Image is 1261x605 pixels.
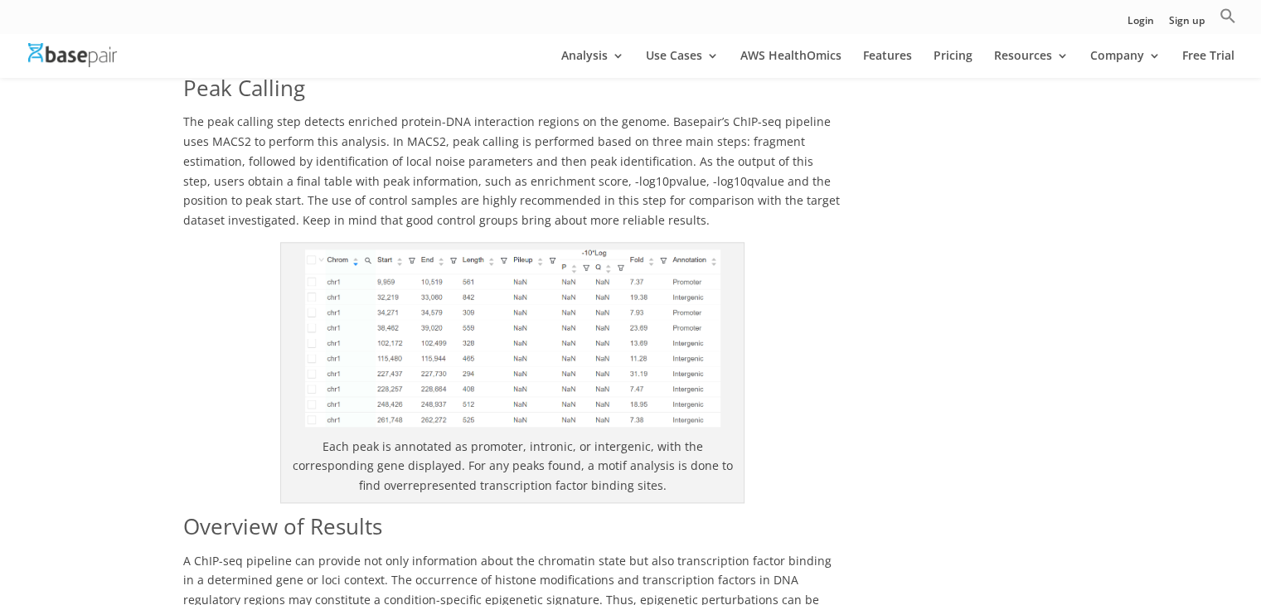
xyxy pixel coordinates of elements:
img: Basepair [28,43,117,67]
svg: Search [1220,7,1236,24]
a: AWS HealthOmics [740,50,841,78]
a: Sign up [1169,16,1205,33]
p: Each peak is annotated as promoter, intronic, or intergenic, with the corresponding gene displaye... [288,437,737,496]
a: Analysis [561,50,624,78]
a: Company [1090,50,1161,78]
img: ATAC-Seq Peak Table | Basepair [305,249,720,427]
a: Free Trial [1182,50,1234,78]
a: Features [863,50,912,78]
iframe: Drift Widget Chat Controller [943,486,1241,585]
span: Overview of Results [183,511,382,541]
a: Login [1128,16,1154,33]
a: Search Icon Link [1220,7,1236,33]
a: Resources [994,50,1069,78]
span: The peak calling step detects enriched protein-DNA interaction regions on the genome. Basepair’s ... [183,114,840,228]
a: Use Cases [646,50,719,78]
a: Pricing [934,50,972,78]
span: Peak Calling [183,73,305,103]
